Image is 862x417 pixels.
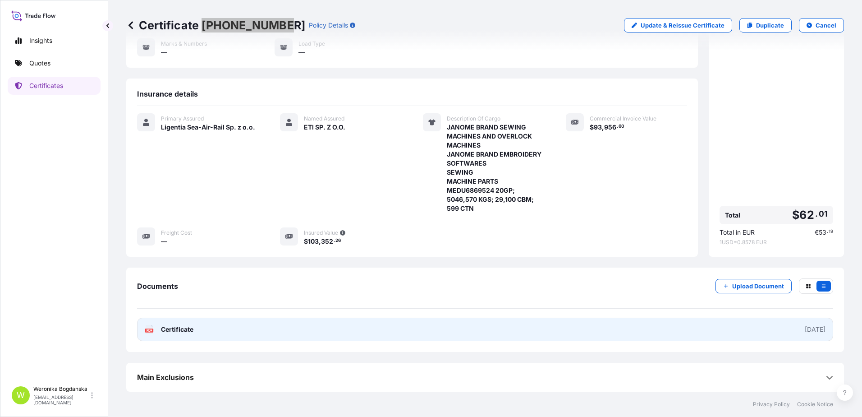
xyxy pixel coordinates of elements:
[819,211,828,217] span: 01
[334,239,335,242] span: .
[8,77,101,95] a: Certificates
[137,373,194,382] span: Main Exclusions
[137,282,178,291] span: Documents
[799,18,844,32] button: Cancel
[619,125,624,128] span: 60
[161,48,167,57] span: —
[304,123,345,132] span: ETI SP. Z O.O.
[319,238,321,245] span: ,
[137,89,198,98] span: Insurance details
[321,238,333,245] span: 352
[17,391,25,400] span: W
[29,81,63,90] p: Certificates
[590,124,594,130] span: $
[33,394,89,405] p: [EMAIL_ADDRESS][DOMAIN_NAME]
[756,21,784,30] p: Duplicate
[298,48,305,57] span: —
[720,239,833,246] span: 1 USD = 0.8578 EUR
[590,115,656,122] span: Commercial Invoice Value
[33,385,89,393] p: Weronika Bogdanska
[161,325,193,334] span: Certificate
[624,18,732,32] a: Update & Reissue Certificate
[604,124,616,130] span: 956
[304,229,338,236] span: Insured Value
[161,229,192,236] span: Freight Cost
[739,18,792,32] a: Duplicate
[816,21,836,30] p: Cancel
[805,325,825,334] div: [DATE]
[161,123,255,132] span: Ligentia Sea-Air-Rail Sp. z o.o.
[602,124,604,130] span: ,
[29,59,50,68] p: Quotes
[447,123,544,213] span: JANOME BRAND SEWING MACHINES AND OVERLOCK MACHINES JANOME BRAND EMBROIDERY SOFTWARES SEWING MACHI...
[447,115,500,122] span: Description Of Cargo
[594,124,602,130] span: 93
[8,32,101,50] a: Insights
[147,329,152,332] text: PDF
[725,211,740,220] span: Total
[8,54,101,72] a: Quotes
[137,318,833,341] a: PDFCertificate[DATE]
[126,18,305,32] p: Certificate [PHONE_NUMBER]
[309,21,348,30] p: Policy Details
[617,125,618,128] span: .
[304,238,308,245] span: $
[308,238,319,245] span: 103
[753,401,790,408] a: Privacy Policy
[799,209,814,221] span: 62
[161,237,167,246] span: —
[715,279,792,293] button: Upload Document
[161,115,204,122] span: Primary Assured
[797,401,833,408] a: Cookie Notice
[827,230,828,233] span: .
[829,230,833,233] span: 19
[815,211,818,217] span: .
[137,366,833,388] div: Main Exclusions
[792,209,799,221] span: $
[29,36,52,45] p: Insights
[819,229,826,236] span: 53
[641,21,724,30] p: Update & Reissue Certificate
[335,239,341,242] span: 26
[720,228,755,237] span: Total in EUR
[815,229,819,236] span: €
[732,282,784,291] p: Upload Document
[304,115,344,122] span: Named Assured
